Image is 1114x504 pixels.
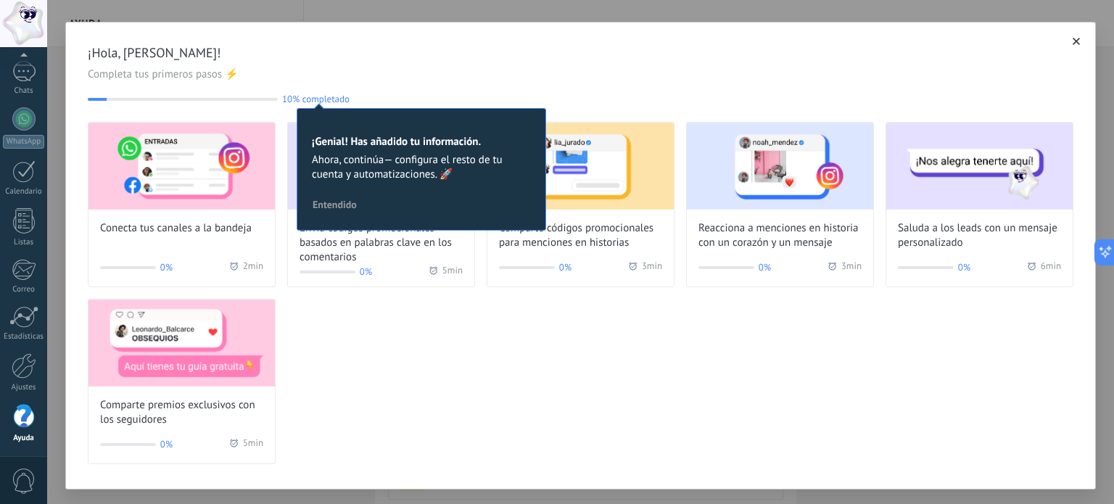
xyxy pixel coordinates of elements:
[312,153,531,182] span: Ahora, continúa— configura el resto de tu cuenta y automatizaciones. 🚀
[312,135,531,149] h2: ¡Genial! Has añadido tu información.
[487,123,674,210] img: Share promo codes for story mentions
[243,437,263,452] span: 5 min
[288,123,474,210] img: Send promo codes based on keywords in comments (Wizard onboarding modal)
[88,299,275,387] img: Share exclusive rewards with followers
[88,67,1073,82] span: Completa tus primeros pasos ⚡
[3,285,45,294] div: Correo
[442,265,463,279] span: 5 min
[160,260,173,275] span: 0%
[698,221,862,250] span: Reacciona a menciones en historia con un corazón y un mensaje
[88,44,1073,62] span: ¡Hola, [PERSON_NAME]!
[243,260,263,275] span: 2 min
[306,194,363,215] button: Entendido
[3,238,45,247] div: Listas
[886,123,1073,210] img: Greet leads with a custom message (Wizard onboarding modal)
[160,437,173,452] span: 0%
[3,383,45,392] div: Ajustes
[642,260,662,275] span: 3 min
[3,86,45,96] div: Chats
[282,94,350,104] span: 10% completado
[300,221,463,265] span: Envía códigos promocionales basados en palabras clave en los comentarios
[88,123,275,210] img: Connect your channels to the inbox
[3,332,45,342] div: Estadísticas
[360,265,372,279] span: 0%
[100,398,263,427] span: Comparte premios exclusivos con los seguidores
[841,260,862,275] span: 3 min
[958,260,970,275] span: 0%
[759,260,771,275] span: 0%
[3,187,45,197] div: Calendario
[100,221,252,236] span: Conecta tus canales a la bandeja
[3,135,44,149] div: WhatsApp
[3,434,45,443] div: Ayuda
[898,221,1061,250] span: Saluda a los leads con un mensaje personalizado
[687,123,873,210] img: React to story mentions with a heart and personalized message
[499,221,662,250] span: Comparte códigos promocionales para menciones en historias
[1041,260,1061,275] span: 6 min
[559,260,572,275] span: 0%
[313,199,357,210] span: Entendido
